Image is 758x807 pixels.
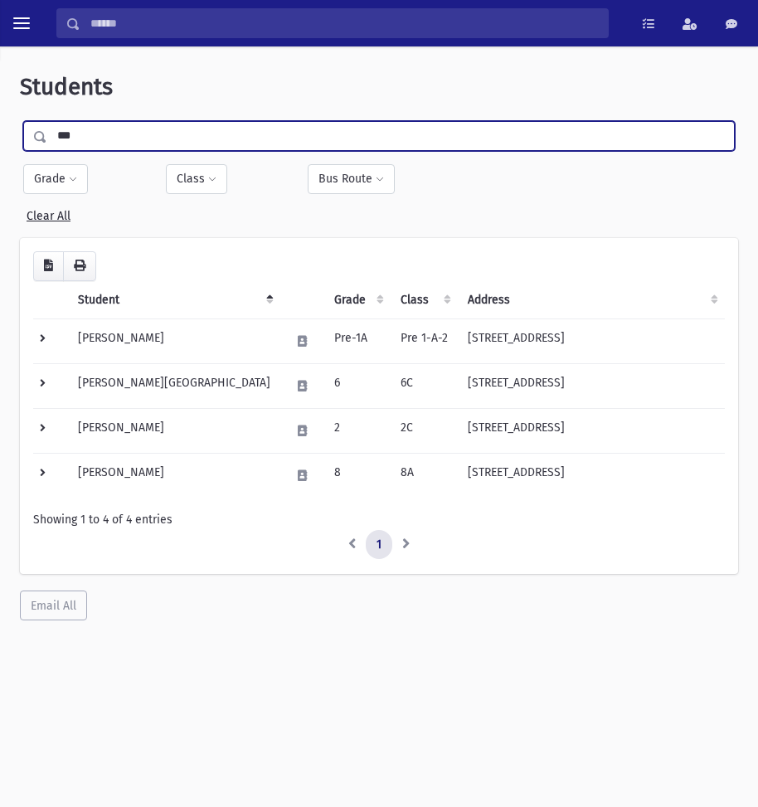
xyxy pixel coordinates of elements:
td: [PERSON_NAME][GEOGRAPHIC_DATA] [68,363,280,408]
th: Grade: activate to sort column ascending [324,281,391,319]
span: Students [20,73,113,100]
td: [STREET_ADDRESS] [458,408,725,453]
td: [STREET_ADDRESS] [458,453,725,498]
button: Email All [20,591,87,620]
button: Class [166,164,227,194]
td: 8 [324,453,391,498]
div: Showing 1 to 4 of 4 entries [33,511,725,528]
th: Class: activate to sort column ascending [391,281,458,319]
td: [PERSON_NAME] [68,453,280,498]
td: [STREET_ADDRESS] [458,363,725,408]
td: [PERSON_NAME] [68,408,280,453]
a: Clear All [27,202,70,223]
td: [PERSON_NAME] [68,318,280,363]
button: toggle menu [7,8,36,38]
th: Student: activate to sort column descending [68,281,280,319]
td: 2 [324,408,391,453]
a: 1 [366,530,392,560]
button: CSV [33,251,64,281]
button: Bus Route [308,164,395,194]
td: Pre 1-A-2 [391,318,458,363]
button: Print [63,251,96,281]
td: [STREET_ADDRESS] [458,318,725,363]
td: 6C [391,363,458,408]
td: 8A [391,453,458,498]
td: Pre-1A [324,318,391,363]
th: Address: activate to sort column ascending [458,281,725,319]
td: 2C [391,408,458,453]
input: Search [80,8,608,38]
button: Grade [23,164,88,194]
td: 6 [324,363,391,408]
